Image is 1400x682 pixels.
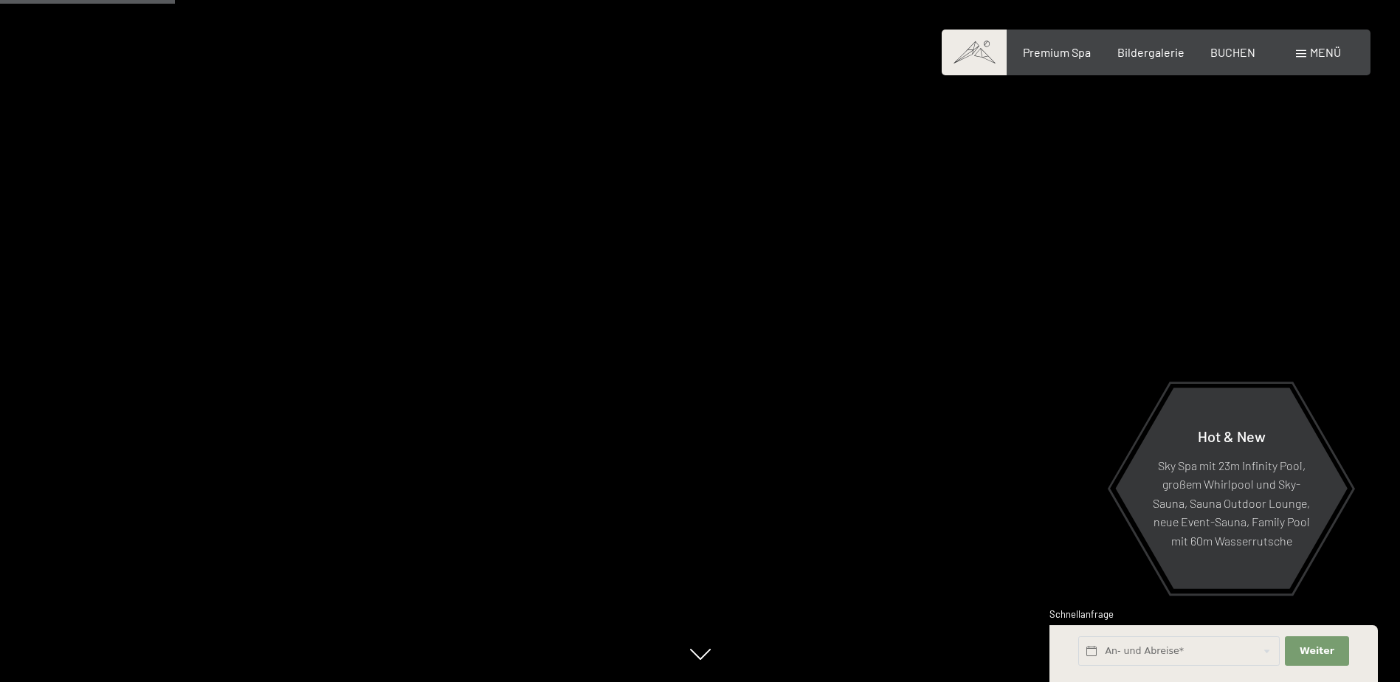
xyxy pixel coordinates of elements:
[1114,387,1348,590] a: Hot & New Sky Spa mit 23m Infinity Pool, großem Whirlpool und Sky-Sauna, Sauna Outdoor Lounge, ne...
[1151,455,1311,550] p: Sky Spa mit 23m Infinity Pool, großem Whirlpool und Sky-Sauna, Sauna Outdoor Lounge, neue Event-S...
[1210,45,1255,59] a: BUCHEN
[1310,45,1341,59] span: Menü
[1198,427,1266,444] span: Hot & New
[1117,45,1185,59] a: Bildergalerie
[1285,636,1348,666] button: Weiter
[1300,644,1334,658] span: Weiter
[1049,608,1114,620] span: Schnellanfrage
[1023,45,1091,59] a: Premium Spa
